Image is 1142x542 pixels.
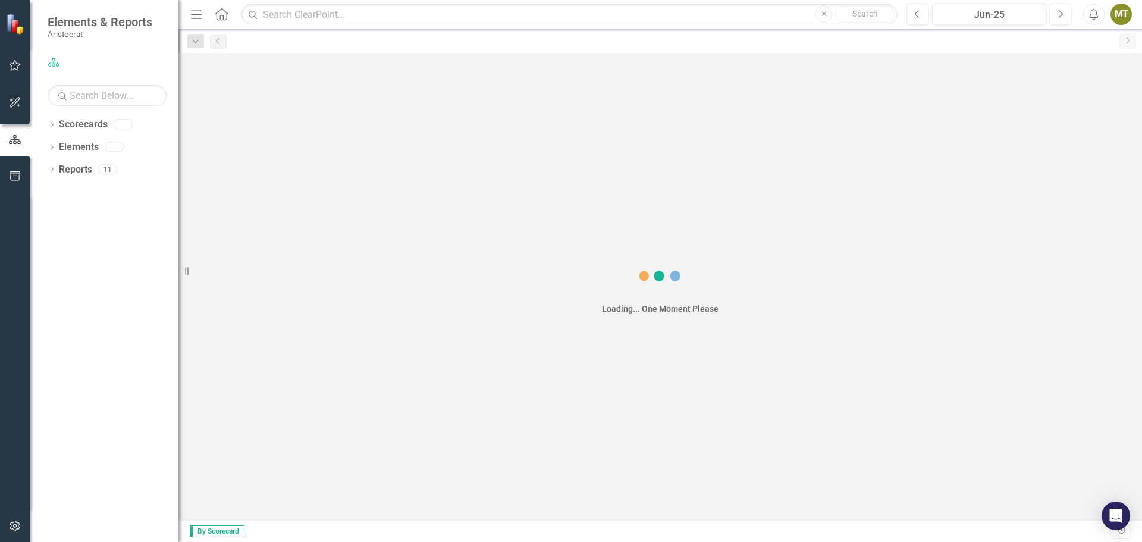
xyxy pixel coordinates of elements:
button: MT [1110,4,1132,25]
span: Elements & Reports [48,15,152,29]
input: Search Below... [48,85,167,106]
button: Search [835,6,895,23]
div: 11 [98,164,117,174]
button: Jun-25 [932,4,1046,25]
div: Open Intercom Messenger [1102,502,1130,530]
small: Aristocrat [48,29,152,39]
div: Loading... One Moment Please [602,303,719,315]
img: ClearPoint Strategy [6,13,27,34]
span: By Scorecard [190,525,244,537]
a: Reports [59,163,92,177]
span: Search [852,9,878,18]
a: Elements [59,140,99,154]
div: Jun-25 [936,8,1042,22]
a: Scorecards [59,118,108,131]
input: Search ClearPoint... [241,4,898,25]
